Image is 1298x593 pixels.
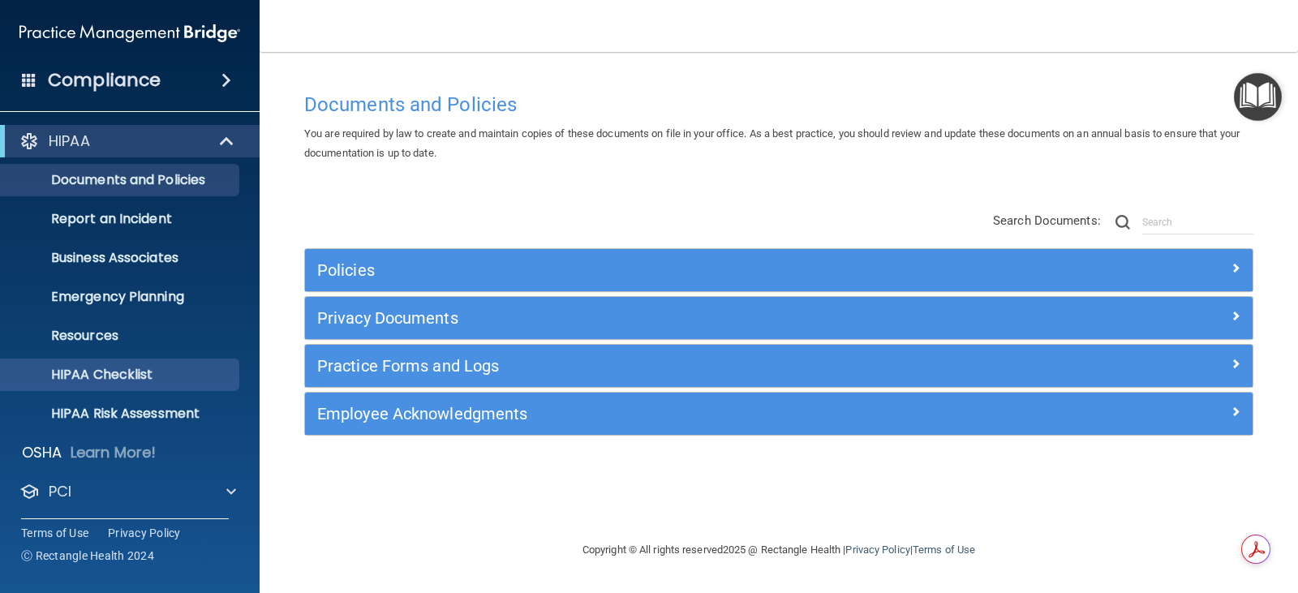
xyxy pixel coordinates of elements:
p: HIPAA [49,131,90,151]
a: Terms of Use [913,544,975,556]
a: PCI [19,482,236,501]
p: OSHA [22,443,62,462]
a: Privacy Policy [108,525,181,541]
p: Documents and Policies [11,172,232,188]
input: Search [1142,210,1253,234]
h4: Compliance [48,69,161,92]
h5: Employee Acknowledgments [317,405,1004,423]
a: Terms of Use [21,525,88,541]
span: Search Documents: [993,213,1101,228]
a: Privacy Policy [845,544,909,556]
p: Report an Incident [11,211,232,227]
a: Privacy Documents [317,305,1240,331]
p: HIPAA Risk Assessment [11,406,232,422]
p: Resources [11,328,232,344]
p: Business Associates [11,250,232,266]
a: Practice Forms and Logs [317,353,1240,379]
iframe: Drift Widget Chat Controller [1017,485,1279,550]
a: HIPAA [19,131,235,151]
img: ic-search.3b580494.png [1115,215,1130,230]
h5: Practice Forms and Logs [317,357,1004,375]
p: PCI [49,482,71,501]
p: HIPAA Checklist [11,367,232,383]
span: You are required by law to create and maintain copies of these documents on file in your office. ... [304,127,1240,159]
p: Learn More! [71,443,157,462]
a: Employee Acknowledgments [317,401,1240,427]
a: Policies [317,257,1240,283]
h5: Policies [317,261,1004,279]
img: PMB logo [19,17,240,49]
div: Copyright © All rights reserved 2025 @ Rectangle Health | | [483,524,1075,576]
p: Emergency Planning [11,289,232,305]
h4: Documents and Policies [304,94,1253,115]
button: Open Resource Center [1234,73,1282,121]
span: Ⓒ Rectangle Health 2024 [21,548,154,564]
h5: Privacy Documents [317,309,1004,327]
